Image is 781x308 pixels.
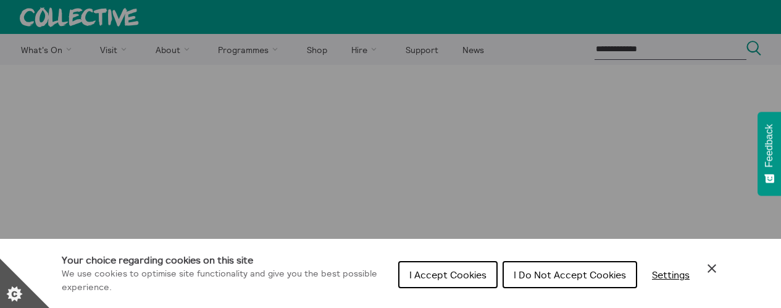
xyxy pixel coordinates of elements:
h1: Your choice regarding cookies on this site [62,252,388,267]
p: We use cookies to optimise site functionality and give you the best possible experience. [62,267,388,294]
button: I Do Not Accept Cookies [503,261,637,288]
span: I Do Not Accept Cookies [514,268,626,281]
button: Feedback - Show survey [758,112,781,196]
span: Feedback [764,124,775,167]
button: I Accept Cookies [398,261,498,288]
span: Settings [652,268,690,281]
button: Settings [642,262,700,287]
span: I Accept Cookies [409,268,487,281]
button: Close Cookie Control [704,261,719,276]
